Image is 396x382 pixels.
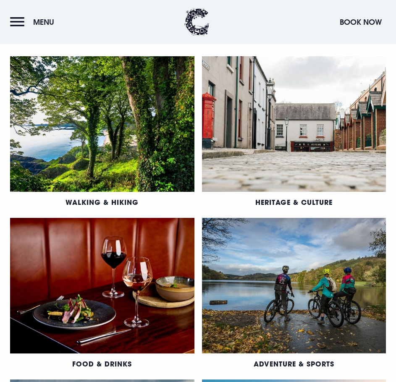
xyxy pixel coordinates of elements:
[72,359,132,368] a: Food & Drinks
[33,17,54,27] span: Menu
[254,359,334,368] a: Adventure & Sports
[184,8,210,36] img: Clandeboye Lodge
[66,198,139,207] a: Walking & Hiking
[255,198,333,207] a: Heritage & Culture
[336,13,386,31] button: Book Now
[10,13,58,31] button: Menu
